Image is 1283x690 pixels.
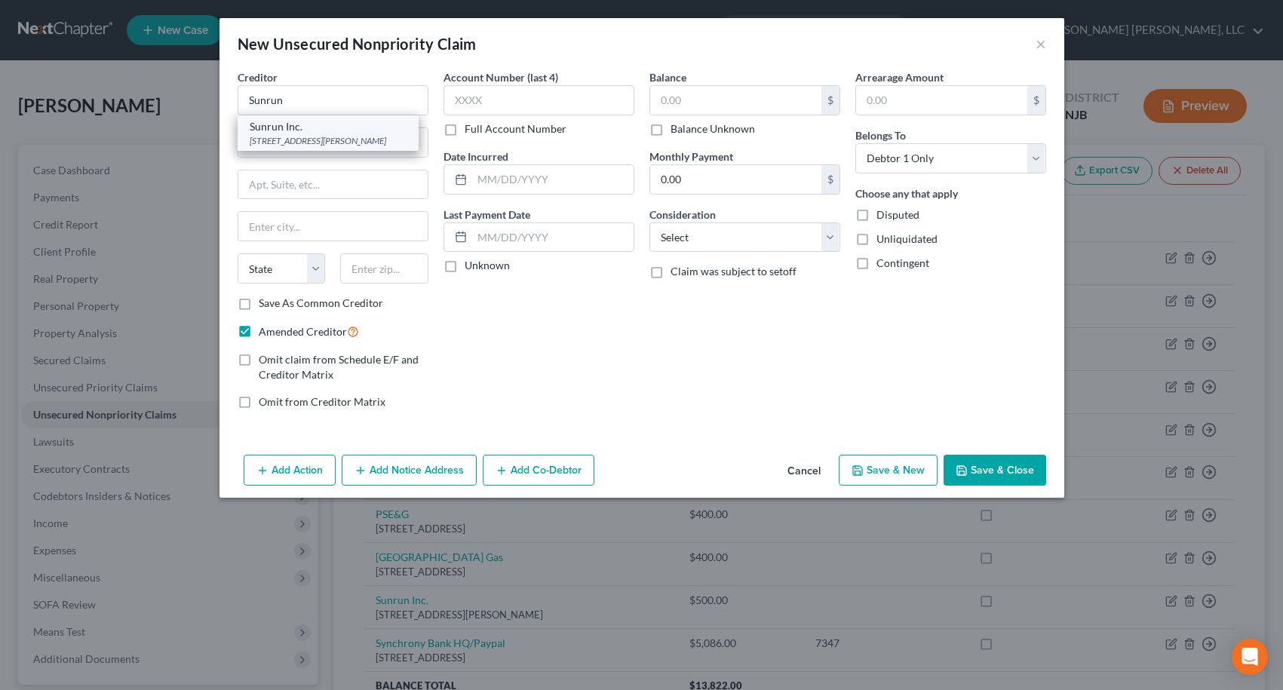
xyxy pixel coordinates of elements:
div: $ [1027,86,1045,115]
input: 0.00 [650,165,821,194]
button: Add Notice Address [342,455,477,486]
label: Choose any that apply [855,186,958,201]
span: Omit claim from Schedule E/F and Creditor Matrix [259,353,419,381]
input: 0.00 [856,86,1027,115]
label: Date Incurred [444,149,508,164]
input: 0.00 [650,86,821,115]
button: Save & New [839,455,938,486]
input: Enter city... [238,212,428,241]
span: Omit from Creditor Matrix [259,395,385,408]
label: Last Payment Date [444,207,530,222]
span: Unliquidated [876,232,938,245]
input: XXXX [444,85,634,115]
input: Apt, Suite, etc... [238,170,428,199]
button: Add Action [244,455,336,486]
label: Balance Unknown [671,121,755,136]
button: Add Co-Debtor [483,455,594,486]
span: Creditor [238,71,278,84]
input: Enter zip... [340,253,428,284]
label: Account Number (last 4) [444,69,558,85]
label: Arrearage Amount [855,69,944,85]
label: Save As Common Creditor [259,296,383,311]
div: $ [821,165,839,194]
label: Full Account Number [465,121,566,136]
div: New Unsecured Nonpriority Claim [238,33,477,54]
label: Balance [649,69,686,85]
span: Contingent [876,256,929,269]
button: Save & Close [944,455,1046,486]
label: Unknown [465,258,510,273]
input: Search creditor by name... [238,85,428,115]
div: [STREET_ADDRESS][PERSON_NAME] [250,134,407,147]
label: Consideration [649,207,716,222]
button: Cancel [775,456,833,486]
button: × [1036,35,1046,53]
div: Open Intercom Messenger [1232,639,1268,675]
input: MM/DD/YYYY [472,223,634,252]
div: $ [821,86,839,115]
span: Belongs To [855,129,906,142]
label: Monthly Payment [649,149,733,164]
div: Sunrun Inc. [250,119,407,134]
span: Disputed [876,208,919,221]
span: Amended Creditor [259,325,347,338]
span: Claim was subject to setoff [671,265,797,278]
input: MM/DD/YYYY [472,165,634,194]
